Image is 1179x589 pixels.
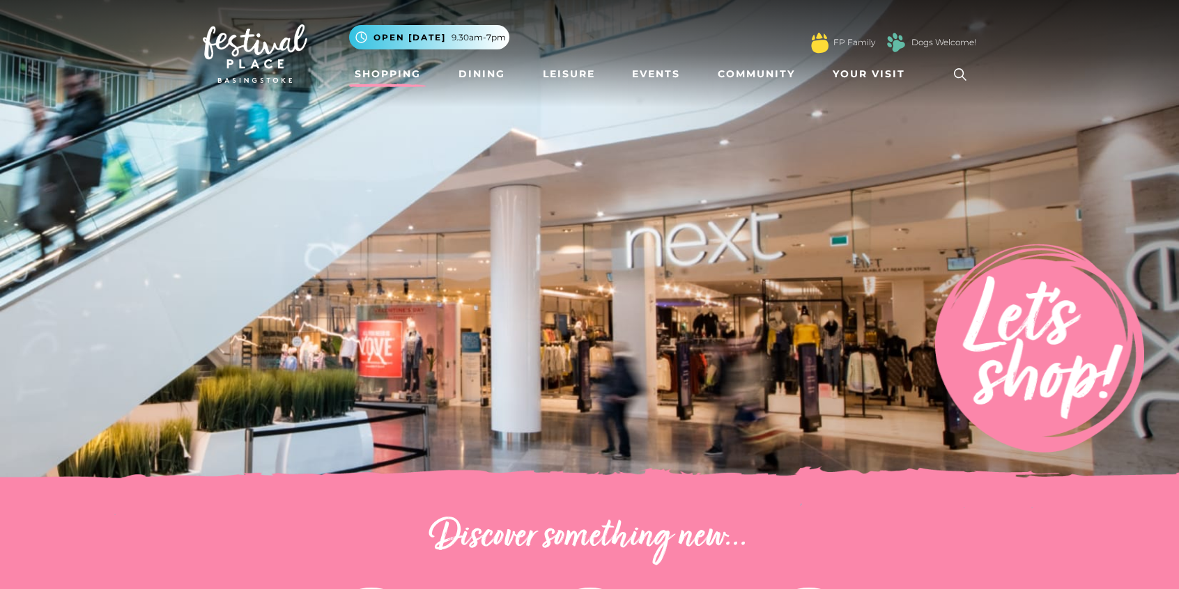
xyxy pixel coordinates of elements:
a: Events [626,61,686,87]
a: Community [712,61,801,87]
a: Dining [453,61,511,87]
span: 9.30am-7pm [452,31,506,44]
span: Your Visit [833,67,905,81]
span: Open [DATE] [373,31,446,44]
a: Dogs Welcome! [911,36,976,49]
img: Festival Place Logo [203,24,307,83]
a: FP Family [833,36,875,49]
button: Open [DATE] 9.30am-7pm [349,25,509,49]
a: Leisure [537,61,601,87]
a: Your Visit [827,61,918,87]
a: Shopping [349,61,426,87]
h2: Discover something new... [203,515,976,560]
